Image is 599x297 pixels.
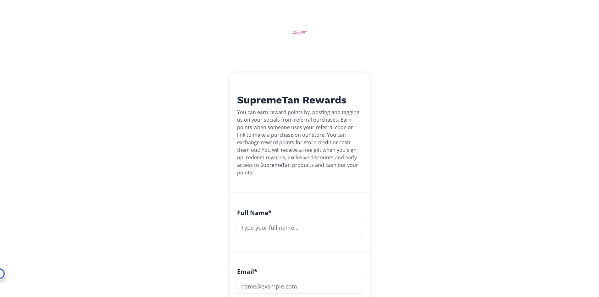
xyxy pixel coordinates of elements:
[237,108,362,176] div: You can earn reward points by, posting and tagging us on your socials from referral purchases. Ea...
[237,279,362,294] input: name@example.com
[237,209,362,216] h4: Full Name *
[237,94,362,106] h2: SupremeTan Rewards
[237,268,362,275] h4: Email *
[288,21,311,44] img: BtZWWMaMEGZe
[237,220,362,235] input: Type your full name...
